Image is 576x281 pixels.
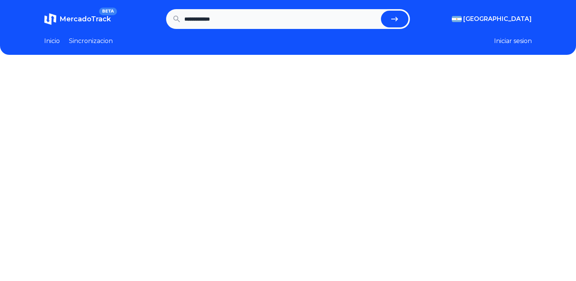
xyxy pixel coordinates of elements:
img: MercadoTrack [44,13,56,25]
span: [GEOGRAPHIC_DATA] [463,14,532,24]
button: Iniciar sesion [494,37,532,46]
span: MercadoTrack [59,15,111,23]
button: [GEOGRAPHIC_DATA] [452,14,532,24]
a: Sincronizacion [69,37,113,46]
img: Argentina [452,16,462,22]
a: Inicio [44,37,60,46]
a: MercadoTrackBETA [44,13,111,25]
span: BETA [99,8,117,15]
